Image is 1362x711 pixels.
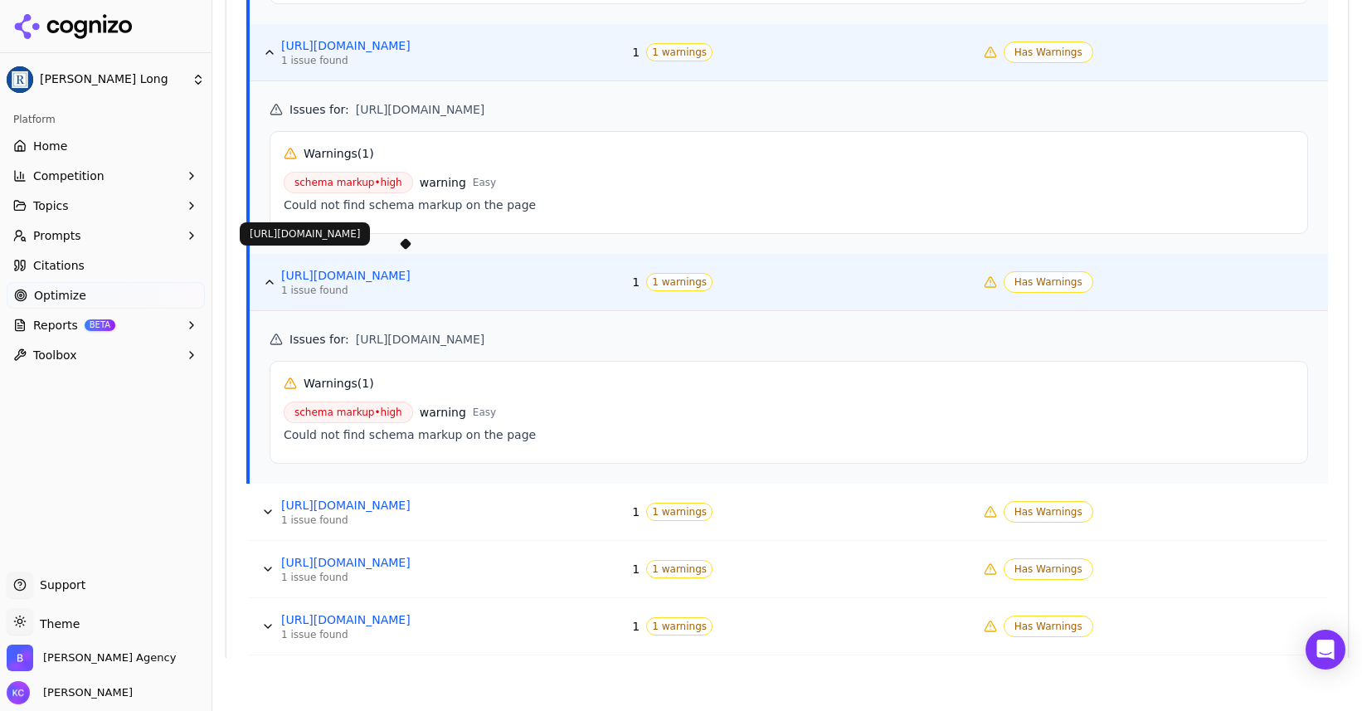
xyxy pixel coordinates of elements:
[7,106,205,133] div: Platform
[33,317,78,334] span: Reports
[36,685,133,700] span: [PERSON_NAME]
[33,617,80,631] span: Theme
[270,331,1308,348] h5: Issues for :
[356,101,485,118] span: [URL][DOMAIN_NAME]
[632,274,640,290] span: 1
[284,402,413,423] span: schema markup • high
[7,681,133,704] button: Open user button
[281,37,530,54] a: [URL][DOMAIN_NAME]
[281,497,530,514] a: [URL][DOMAIN_NAME]
[281,611,530,628] a: [URL][DOMAIN_NAME]
[1004,558,1093,580] span: Has Warnings
[281,571,530,584] div: 1 issue found
[632,504,640,520] span: 1
[304,375,374,392] h6: Warnings ( 1 )
[7,192,205,219] button: Topics
[632,44,640,61] span: 1
[646,560,713,578] span: 1 warnings
[284,172,413,193] span: schema markup • high
[33,197,69,214] span: Topics
[1306,630,1345,670] div: Open Intercom Messenger
[270,101,1308,118] h5: Issues for :
[1004,501,1093,523] span: Has Warnings
[33,577,85,593] span: Support
[40,72,185,87] span: [PERSON_NAME] Long
[7,312,205,338] button: ReportsBETA
[632,618,640,635] span: 1
[33,257,85,274] span: Citations
[34,287,86,304] span: Optimize
[473,176,496,189] span: Easy
[356,331,485,348] span: [URL][DOMAIN_NAME]
[284,426,1294,443] div: Could not find schema markup on the page
[646,273,713,291] span: 1 warnings
[7,342,205,368] button: Toolbox
[7,282,205,309] a: Optimize
[281,267,530,284] a: [URL][DOMAIN_NAME]
[250,227,360,241] p: [URL][DOMAIN_NAME]
[85,319,115,331] span: BETA
[7,66,33,93] img: Regan Zambri Long
[1004,271,1093,293] span: Has Warnings
[7,252,205,279] a: Citations
[7,681,30,704] img: Kristine Cunningham
[420,174,466,191] span: warning
[281,628,530,641] div: 1 issue found
[281,514,530,527] div: 1 issue found
[304,145,374,162] h6: Warnings ( 1 )
[7,645,176,671] button: Open organization switcher
[646,43,713,61] span: 1 warnings
[33,347,77,363] span: Toolbox
[281,54,530,67] div: 1 issue found
[33,138,67,154] span: Home
[7,133,205,159] a: Home
[284,197,1294,213] div: Could not find schema markup on the page
[33,227,81,244] span: Prompts
[646,617,713,636] span: 1 warnings
[281,284,530,297] div: 1 issue found
[632,561,640,577] span: 1
[473,406,496,419] span: Easy
[7,222,205,249] button: Prompts
[420,404,466,421] span: warning
[1004,41,1093,63] span: Has Warnings
[646,503,713,521] span: 1 warnings
[43,650,176,665] span: Bob Agency
[7,163,205,189] button: Competition
[33,168,105,184] span: Competition
[1004,616,1093,637] span: Has Warnings
[7,645,33,671] img: Bob Agency
[281,554,530,571] a: [URL][DOMAIN_NAME]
